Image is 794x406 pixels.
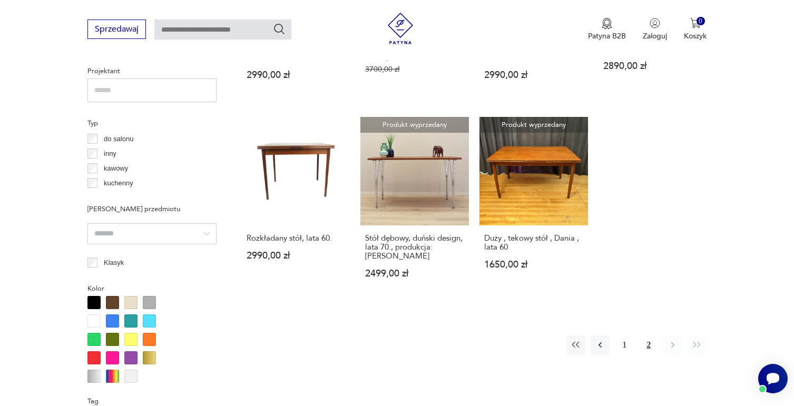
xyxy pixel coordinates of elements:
[104,177,133,189] p: kuchenny
[588,18,626,41] button: Patyna B2B
[273,23,286,35] button: Szukaj
[104,148,116,160] p: inny
[87,283,217,294] p: Kolor
[684,18,707,41] button: 0Koszyk
[247,251,346,260] p: 2990,00 zł
[87,65,217,77] p: Projektant
[87,203,217,215] p: [PERSON_NAME] przedmiotu
[247,35,346,62] h3: Rozkładany stół, G-Plan, [GEOGRAPHIC_DATA], lata 60.
[365,269,464,278] p: 2499,00 zł
[247,234,346,243] h3: Rozkładany stół, lata 60.
[588,18,626,41] a: Ikona medaluPatyna B2B
[484,234,583,252] h3: Duży , tekowy stół , Dania , lata 60
[365,53,464,62] p: 2590,00 zł
[360,117,469,299] a: Produkt wyprzedanyStół dębowy, duński design, lata 70., produkcja: DaniaStół dębowy, duński desig...
[603,62,702,71] p: 2890,00 zł
[104,257,124,269] p: Klasyk
[697,17,705,26] div: 0
[650,18,660,28] img: Ikonka użytkownika
[87,19,146,39] button: Sprzedawaj
[643,31,667,41] p: Zaloguj
[87,117,217,129] p: Typ
[639,335,658,354] button: 2
[484,71,583,80] p: 2990,00 zł
[365,65,464,74] p: 3700,00 zł
[242,117,350,299] a: Rozkładany stół, lata 60.Rozkładany stół, lata 60.2990,00 zł
[104,163,128,174] p: kawowy
[615,335,634,354] button: 1
[484,260,583,269] p: 1650,00 zł
[643,18,667,41] button: Zaloguj
[479,117,588,299] a: Produkt wyprzedanyDuży , tekowy stół , Dania , lata 60Duży , tekowy stół , Dania , lata 601650,00 zł
[87,26,146,34] a: Sprzedawaj
[104,133,133,145] p: do salonu
[684,31,707,41] p: Koszyk
[365,234,464,261] h3: Stół dębowy, duński design, lata 70., produkcja: [PERSON_NAME]
[602,18,612,29] img: Ikona medalu
[690,18,701,28] img: Ikona koszyka
[247,71,346,80] p: 2990,00 zł
[588,31,626,41] p: Patyna B2B
[484,35,583,62] h3: Rozkładany stół, G-Plan, [GEOGRAPHIC_DATA], lata 60.
[758,364,788,393] iframe: Smartsupp widget button
[385,13,416,44] img: Patyna - sklep z meblami i dekoracjami vintage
